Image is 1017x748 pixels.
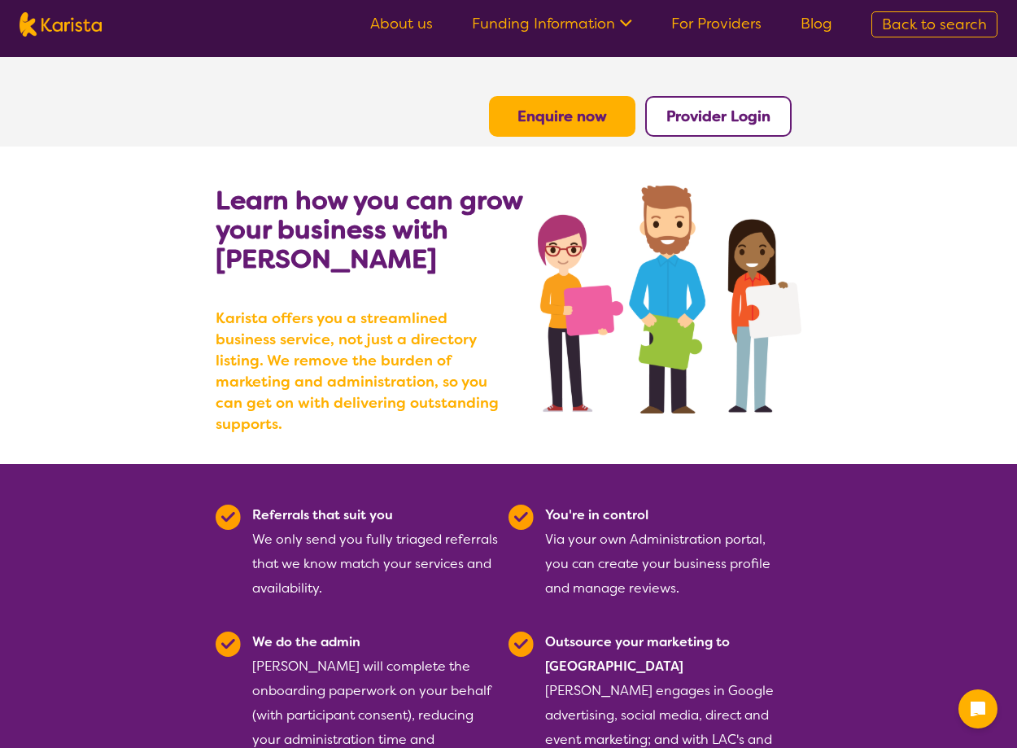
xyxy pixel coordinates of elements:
a: For Providers [671,14,762,33]
img: Tick [216,632,241,657]
b: Outsource your marketing to [GEOGRAPHIC_DATA] [545,633,730,675]
button: Provider Login [645,96,792,137]
img: Tick [216,505,241,530]
div: Via your own Administration portal, you can create your business profile and manage reviews. [545,503,792,601]
b: We do the admin [252,633,360,650]
b: Referrals that suit you [252,506,393,523]
a: Blog [801,14,832,33]
b: You're in control [545,506,648,523]
img: Tick [508,505,534,530]
img: Tick [508,632,534,657]
b: Learn how you can grow your business with [PERSON_NAME] [216,183,522,276]
a: Funding Information [472,14,632,33]
a: Back to search [871,11,997,37]
button: Enquire now [489,96,635,137]
a: Enquire now [517,107,607,126]
img: grow your business with Karista [538,186,801,413]
img: Karista logo [20,12,102,37]
b: Karista offers you a streamlined business service, not just a directory listing. We remove the bu... [216,308,508,435]
span: Back to search [882,15,987,34]
a: About us [370,14,433,33]
div: We only send you fully triaged referrals that we know match your services and availability. [252,503,499,601]
a: Provider Login [666,107,770,126]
